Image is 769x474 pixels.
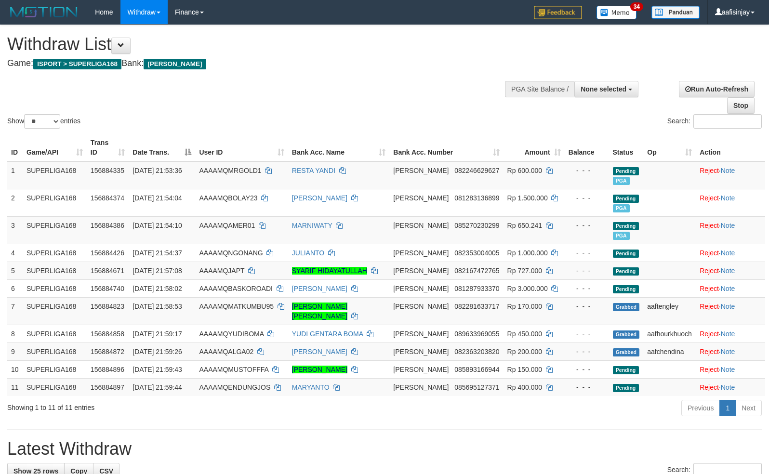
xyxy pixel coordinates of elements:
[91,383,124,391] span: 156884897
[613,195,639,203] span: Pending
[613,384,639,392] span: Pending
[581,85,626,93] span: None selected
[700,167,719,174] a: Reject
[23,279,87,297] td: SUPERLIGA168
[613,222,639,230] span: Pending
[7,244,23,262] td: 4
[133,383,182,391] span: [DATE] 21:59:44
[569,193,605,203] div: - - -
[199,285,272,292] span: AAAAMQBASKOROADI
[7,161,23,189] td: 1
[133,348,182,355] span: [DATE] 21:59:26
[700,303,719,310] a: Reject
[569,284,605,293] div: - - -
[613,366,639,374] span: Pending
[7,134,23,161] th: ID
[613,232,630,240] span: Marked by aafandaneth
[23,262,87,279] td: SUPERLIGA168
[91,249,124,257] span: 156884426
[569,248,605,258] div: - - -
[7,342,23,360] td: 9
[613,285,639,293] span: Pending
[393,348,449,355] span: [PERSON_NAME]
[569,347,605,356] div: - - -
[569,221,605,230] div: - - -
[700,348,719,355] a: Reject
[679,81,755,97] a: Run Auto-Refresh
[507,194,548,202] span: Rp 1.500.000
[735,400,762,416] a: Next
[389,134,503,161] th: Bank Acc. Number: activate to sort column ascending
[292,194,347,202] a: [PERSON_NAME]
[696,342,765,360] td: ·
[91,303,124,310] span: 156884823
[133,249,182,257] span: [DATE] 21:54:37
[292,366,347,373] a: [PERSON_NAME]
[23,216,87,244] td: SUPERLIGA168
[454,383,499,391] span: Copy 085695127371 to clipboard
[91,222,124,229] span: 156884386
[393,194,449,202] span: [PERSON_NAME]
[721,348,735,355] a: Note
[7,325,23,342] td: 8
[719,400,736,416] a: 1
[696,325,765,342] td: ·
[700,267,719,275] a: Reject
[643,325,696,342] td: aafhourkhuoch
[454,222,499,229] span: Copy 085270230299 to clipboard
[393,303,449,310] span: [PERSON_NAME]
[613,303,640,311] span: Grabbed
[643,297,696,325] td: aaftengley
[24,114,60,129] select: Showentries
[609,134,644,161] th: Status
[504,134,565,161] th: Amount: activate to sort column ascending
[393,383,449,391] span: [PERSON_NAME]
[721,303,735,310] a: Note
[7,439,762,459] h1: Latest Withdraw
[651,6,700,19] img: panduan.png
[292,249,324,257] a: JULIANTO
[292,383,330,391] a: MARYANTO
[87,134,129,161] th: Trans ID: activate to sort column ascending
[33,59,121,69] span: ISPORT > SUPERLIGA168
[7,262,23,279] td: 5
[7,279,23,297] td: 6
[23,161,87,189] td: SUPERLIGA168
[23,378,87,396] td: SUPERLIGA168
[534,6,582,19] img: Feedback.jpg
[199,303,274,310] span: AAAAMQMATKUMBU95
[393,167,449,174] span: [PERSON_NAME]
[721,330,735,338] a: Note
[569,365,605,374] div: - - -
[507,330,542,338] span: Rp 450.000
[292,330,363,338] a: YUDI GENTARA BOMA
[292,348,347,355] a: [PERSON_NAME]
[199,167,261,174] span: AAAAMQMRGOLD1
[721,249,735,257] a: Note
[91,267,124,275] span: 156884671
[292,167,335,174] a: RESTA YANDI
[199,249,263,257] span: AAAAMQNGONANG
[507,348,542,355] span: Rp 200.000
[23,134,87,161] th: Game/API: activate to sort column ascending
[693,114,762,129] input: Search:
[700,222,719,229] a: Reject
[133,303,182,310] span: [DATE] 21:58:53
[292,222,332,229] a: MARNIWATY
[288,134,390,161] th: Bank Acc. Name: activate to sort column ascending
[393,330,449,338] span: [PERSON_NAME]
[454,285,499,292] span: Copy 081287933370 to clipboard
[696,297,765,325] td: ·
[569,266,605,276] div: - - -
[700,366,719,373] a: Reject
[91,285,124,292] span: 156884740
[721,167,735,174] a: Note
[505,81,574,97] div: PGA Site Balance /
[7,59,503,68] h4: Game: Bank:
[91,330,124,338] span: 156884858
[7,114,80,129] label: Show entries
[91,366,124,373] span: 156884896
[23,360,87,378] td: SUPERLIGA168
[643,342,696,360] td: aafchendina
[199,383,270,391] span: AAAAMQENDUNGJOS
